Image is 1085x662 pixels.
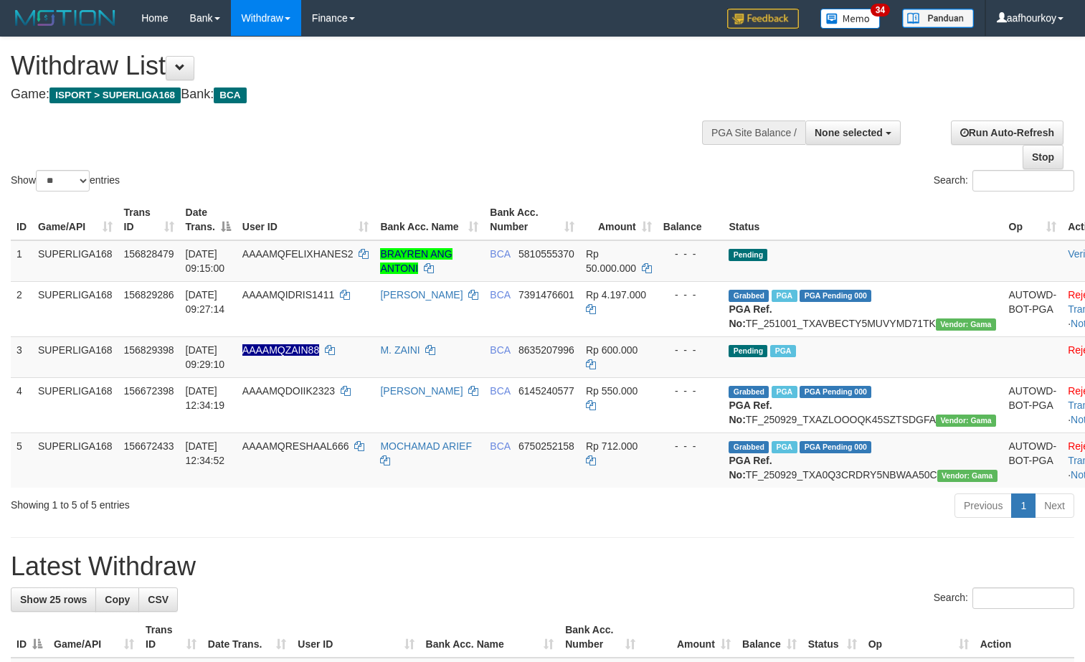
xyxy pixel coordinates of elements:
th: Amount: activate to sort column ascending [641,617,736,658]
b: PGA Ref. No: [729,399,772,425]
span: [DATE] 12:34:19 [186,385,225,411]
span: Marked by aafsoycanthlai [770,345,795,357]
span: [DATE] 09:29:10 [186,344,225,370]
td: AUTOWD-BOT-PGA [1003,281,1063,336]
td: SUPERLIGA168 [32,432,118,488]
a: [PERSON_NAME] [380,385,463,397]
div: - - - [663,288,718,302]
span: AAAAMQRESHAAL666 [242,440,349,452]
td: TF_250929_TXAZLOOOQK45SZTSDGFA [723,377,1003,432]
b: PGA Ref. No: [729,455,772,481]
span: [DATE] 12:34:52 [186,440,225,466]
div: - - - [663,439,718,453]
td: SUPERLIGA168 [32,377,118,432]
td: 3 [11,336,32,377]
span: Copy [105,594,130,605]
th: Status: activate to sort column ascending [802,617,863,658]
td: 4 [11,377,32,432]
th: User ID: activate to sort column ascending [237,199,375,240]
span: Copy 6145240577 to clipboard [518,385,574,397]
th: ID: activate to sort column descending [11,617,48,658]
span: Rp 712.000 [586,440,638,452]
input: Search: [972,170,1074,191]
span: Copy 6750252158 to clipboard [518,440,574,452]
td: TF_250929_TXA0Q3CRDRY5NBWAA50C [723,432,1003,488]
td: TF_251001_TXAVBECTY5MUVYMD71TK [723,281,1003,336]
span: PGA Pending [800,290,871,302]
th: Date Trans.: activate to sort column descending [180,199,237,240]
span: BCA [214,88,246,103]
span: Copy 5810555370 to clipboard [518,248,574,260]
span: 156829286 [124,289,174,301]
span: 156672398 [124,385,174,397]
span: BCA [490,248,510,260]
div: - - - [663,343,718,357]
th: ID [11,199,32,240]
h1: Latest Withdraw [11,552,1074,581]
span: ISPORT > SUPERLIGA168 [49,88,181,103]
span: PGA Pending [800,441,871,453]
th: Bank Acc. Number: activate to sort column ascending [559,617,641,658]
span: Copy 7391476601 to clipboard [518,289,574,301]
div: Showing 1 to 5 of 5 entries [11,492,441,512]
td: 2 [11,281,32,336]
th: Bank Acc. Name: activate to sort column ascending [420,617,560,658]
span: Marked by aafsoycanthlai [772,386,797,398]
a: M. ZAINI [380,344,420,356]
span: PGA Pending [800,386,871,398]
th: Balance [658,199,724,240]
th: Op: activate to sort column ascending [1003,199,1063,240]
span: Grabbed [729,386,769,398]
select: Showentries [36,170,90,191]
a: 1 [1011,493,1036,518]
h1: Withdraw List [11,52,709,80]
a: Next [1035,493,1074,518]
span: BCA [490,440,510,452]
span: Vendor URL: https://trx31.1velocity.biz [936,318,996,331]
span: [DATE] 09:27:14 [186,289,225,315]
a: CSV [138,587,178,612]
span: AAAAMQFELIXHANES2 [242,248,354,260]
img: panduan.png [902,9,974,28]
span: Show 25 rows [20,594,87,605]
label: Search: [934,587,1074,609]
th: Status [723,199,1003,240]
td: SUPERLIGA168 [32,336,118,377]
th: Op: activate to sort column ascending [863,617,975,658]
a: BRAYREN ANG ANTONI [380,248,452,274]
span: Pending [729,249,767,261]
img: Button%20Memo.svg [820,9,881,29]
th: Bank Acc. Number: activate to sort column ascending [484,199,580,240]
span: 34 [871,4,890,16]
th: Game/API: activate to sort column ascending [32,199,118,240]
input: Search: [972,587,1074,609]
th: Trans ID: activate to sort column ascending [140,617,202,658]
th: Bank Acc. Name: activate to sort column ascending [374,199,484,240]
span: None selected [815,127,883,138]
th: Date Trans.: activate to sort column ascending [202,617,292,658]
span: [DATE] 09:15:00 [186,248,225,274]
th: Trans ID: activate to sort column ascending [118,199,180,240]
div: - - - [663,247,718,261]
a: Show 25 rows [11,587,96,612]
div: PGA Site Balance / [702,120,805,145]
span: Nama rekening ada tanda titik/strip, harap diedit [242,344,319,356]
td: SUPERLIGA168 [32,281,118,336]
td: AUTOWD-BOT-PGA [1003,377,1063,432]
div: - - - [663,384,718,398]
a: Stop [1023,145,1063,169]
span: CSV [148,594,169,605]
span: Vendor URL: https://trx31.1velocity.biz [936,415,996,427]
td: AUTOWD-BOT-PGA [1003,432,1063,488]
span: Vendor URL: https://trx31.1velocity.biz [937,470,998,482]
th: Amount: activate to sort column ascending [580,199,658,240]
span: AAAAMQDOIIK2323 [242,385,335,397]
img: Feedback.jpg [727,9,799,29]
a: MOCHAMAD ARIEF [380,440,472,452]
td: SUPERLIGA168 [32,240,118,282]
td: 1 [11,240,32,282]
span: Copy 8635207996 to clipboard [518,344,574,356]
span: Rp 4.197.000 [586,289,646,301]
th: Game/API: activate to sort column ascending [48,617,140,658]
a: [PERSON_NAME] [380,289,463,301]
